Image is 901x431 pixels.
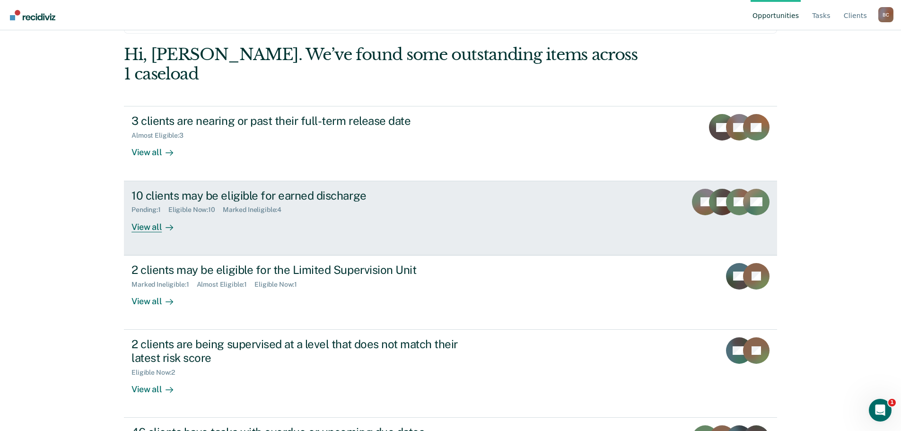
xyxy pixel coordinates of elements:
div: Eligible Now : 2 [131,369,183,377]
span: 1 [888,399,896,406]
div: Eligible Now : 1 [254,281,305,289]
div: Pending : 1 [131,206,168,214]
div: 2 clients may be eligible for the Limited Supervision Unit [131,263,464,277]
div: View all [131,140,184,158]
div: B C [878,7,893,22]
div: Almost Eligible : 3 [131,132,191,140]
div: 2 clients are being supervised at a level that does not match their latest risk score [131,337,464,365]
div: Marked Ineligible : 4 [223,206,289,214]
div: 3 clients are nearing or past their full-term release date [131,114,464,128]
div: Hi, [PERSON_NAME]. We’ve found some outstanding items across 1 caseload [124,45,647,84]
div: View all [131,288,184,307]
img: Recidiviz [10,10,55,20]
div: Almost Eligible : 1 [197,281,255,289]
iframe: Intercom live chat [869,399,892,422]
div: 10 clients may be eligible for earned discharge [131,189,464,202]
div: Marked Ineligible : 1 [131,281,196,289]
div: View all [131,376,184,395]
a: 10 clients may be eligible for earned dischargePending:1Eligible Now:10Marked Ineligible:4View all [124,181,777,255]
div: Eligible Now : 10 [168,206,223,214]
a: 2 clients are being supervised at a level that does not match their latest risk scoreEligible Now... [124,330,777,418]
div: View all [131,214,184,232]
a: 3 clients are nearing or past their full-term release dateAlmost Eligible:3View all [124,106,777,181]
a: 2 clients may be eligible for the Limited Supervision UnitMarked Ineligible:1Almost Eligible:1Eli... [124,255,777,330]
button: Profile dropdown button [878,7,893,22]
